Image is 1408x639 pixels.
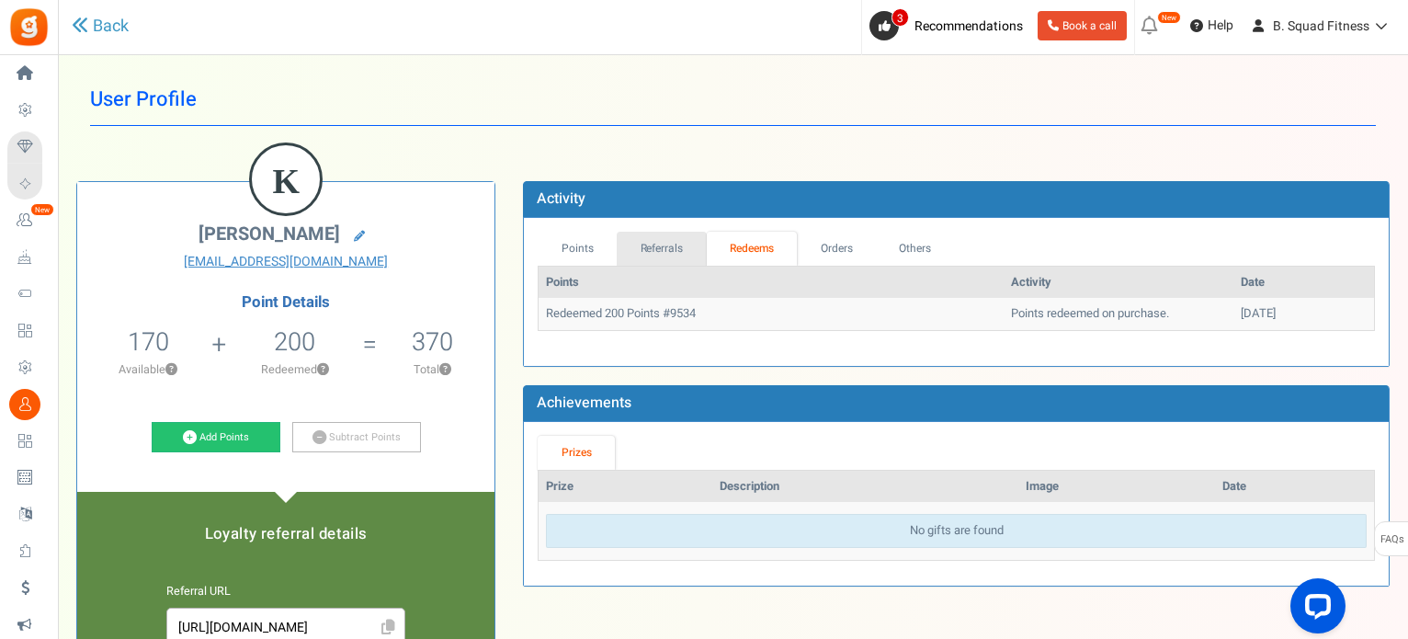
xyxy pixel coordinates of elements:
[546,514,1367,548] div: No gifts are found
[797,232,876,266] a: Orders
[7,205,50,236] a: New
[876,232,955,266] a: Others
[1233,267,1374,299] th: Date
[914,17,1023,36] span: Recommendations
[274,328,315,356] h5: 200
[891,8,909,27] span: 3
[869,11,1030,40] a: 3 Recommendations
[152,422,280,453] a: Add Points
[8,6,50,48] img: Gratisfaction
[1233,298,1374,330] td: [DATE]
[77,294,494,311] h4: Point Details
[617,232,707,266] a: Referrals
[1183,11,1241,40] a: Help
[412,328,453,356] h5: 370
[707,232,798,266] a: Redeems
[1273,17,1369,36] span: B. Squad Fitness
[228,361,360,378] p: Redeemed
[380,361,485,378] p: Total
[712,471,1018,503] th: Description
[96,526,476,542] h5: Loyalty referral details
[1004,267,1233,299] th: Activity
[439,364,451,376] button: ?
[165,364,177,376] button: ?
[539,298,1004,330] td: Redeemed 200 Points #9534
[128,324,169,360] span: 170
[538,232,617,266] a: Points
[1380,522,1404,557] span: FAQs
[539,471,712,503] th: Prize
[1004,298,1233,330] td: Points redeemed on purchase.
[166,586,405,599] h6: Referral URL
[292,422,421,453] a: Subtract Points
[1018,471,1215,503] th: Image
[538,436,615,470] a: Prizes
[86,361,210,378] p: Available
[317,364,329,376] button: ?
[90,74,1376,126] h1: User Profile
[30,203,54,216] em: New
[252,145,320,217] figcaption: K
[1203,17,1233,35] span: Help
[1215,471,1374,503] th: Date
[1157,11,1181,24] em: New
[537,188,585,210] b: Activity
[199,221,340,247] span: [PERSON_NAME]
[539,267,1004,299] th: Points
[537,392,631,414] b: Achievements
[91,253,481,271] a: [EMAIL_ADDRESS][DOMAIN_NAME]
[1038,11,1127,40] a: Book a call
